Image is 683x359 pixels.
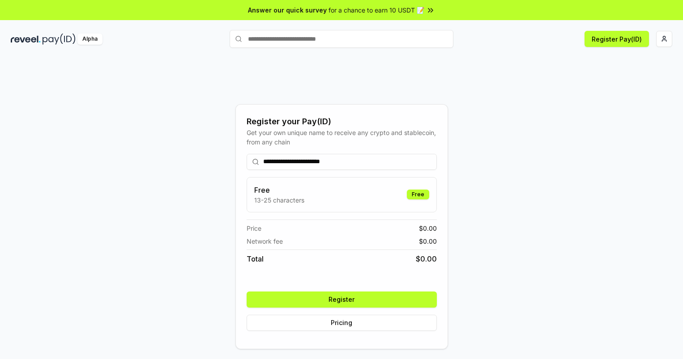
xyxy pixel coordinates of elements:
[585,31,649,47] button: Register Pay(ID)
[247,128,437,147] div: Get your own unique name to receive any crypto and stablecoin, from any chain
[247,253,264,264] span: Total
[247,315,437,331] button: Pricing
[419,237,437,246] span: $ 0.00
[247,224,261,233] span: Price
[247,291,437,308] button: Register
[416,253,437,264] span: $ 0.00
[248,5,327,15] span: Answer our quick survey
[11,34,41,45] img: reveel_dark
[247,237,283,246] span: Network fee
[77,34,102,45] div: Alpha
[407,190,429,199] div: Free
[254,195,304,205] p: 13-25 characters
[247,115,437,128] div: Register your Pay(ID)
[329,5,424,15] span: for a chance to earn 10 USDT 📝
[419,224,437,233] span: $ 0.00
[254,185,304,195] h3: Free
[43,34,76,45] img: pay_id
